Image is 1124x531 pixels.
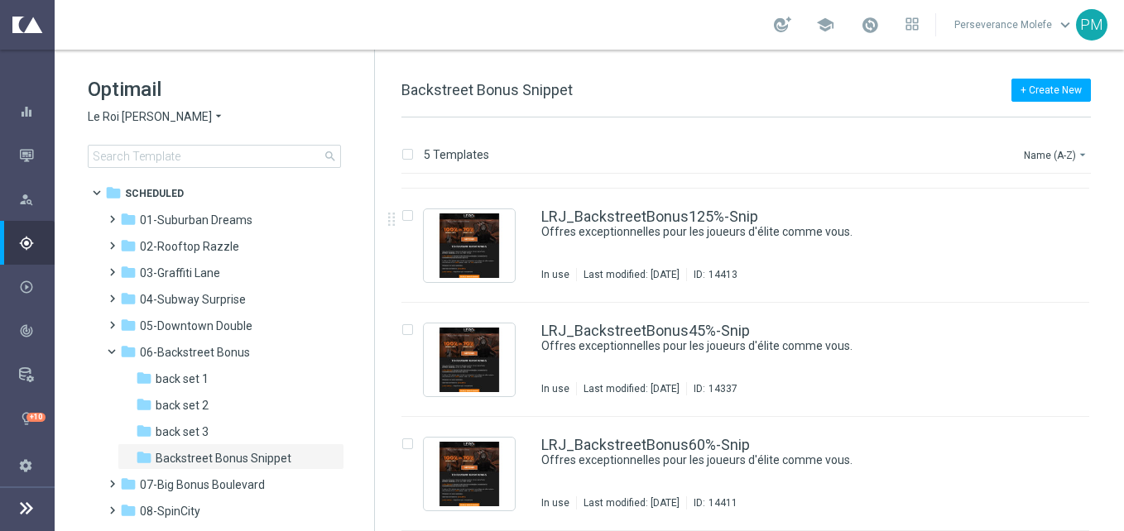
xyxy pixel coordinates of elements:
[140,504,200,519] span: 08-SpinCity
[120,343,137,360] i: folder
[120,290,137,307] i: folder
[19,280,54,294] div: Execute
[19,323,54,338] div: Analyze
[577,382,686,395] div: Last modified: [DATE]
[136,423,152,439] i: folder
[385,303,1121,417] div: Press SPACE to select this row.
[136,449,152,466] i: folder
[428,442,511,506] img: 14411.jpeg
[18,457,33,472] i: settings
[816,16,834,34] span: school
[709,496,737,509] div: 14411
[19,236,54,251] div: Plan
[156,451,291,466] span: Backstreet Bonus Snippet
[541,438,750,452] a: LRJ_BackstreetBonus60%-Snip
[541,224,1020,240] div: Offres exceptionnelles pour les joueurs d'élite comme vous.
[541,496,569,509] div: In use
[120,237,137,254] i: folder
[140,239,239,254] span: 02-Rooftop Razzle
[19,323,34,338] i: track_changes
[1076,148,1089,161] i: arrow_drop_down
[140,213,252,227] span: 01-Suburban Dreams
[541,452,982,468] a: Offres exceptionnelles pour les joueurs d'élite comme vous.
[140,292,246,307] span: 04-Subway Surprise
[19,411,34,426] i: lightbulb
[385,189,1121,303] div: Press SPACE to select this row.
[120,317,137,333] i: folder
[709,268,737,281] div: 14413
[140,477,265,492] span: 07-Big Bonus Boulevard
[686,382,737,395] div: ID:
[19,236,34,251] i: gps_fixed
[541,382,569,395] div: In use
[541,224,982,240] a: Offres exceptionnelles pour les joueurs d'élite comme vous.
[385,417,1121,531] div: Press SPACE to select this row.
[136,370,152,386] i: folder
[18,237,55,250] button: gps_fixed Plan
[88,109,212,125] span: Le Roi [PERSON_NAME]
[1056,16,1074,34] span: keyboard_arrow_down
[18,280,55,294] button: play_circle_outline Execute
[18,324,55,337] button: track_changes Analyze
[19,192,54,207] div: Explore
[19,133,54,177] div: Mission Control
[686,268,737,281] div: ID:
[1022,145,1091,165] button: Name (A-Z)arrow_drop_down
[156,371,209,386] span: back set 1
[686,496,737,509] div: ID:
[324,150,337,163] span: search
[18,149,55,162] button: Mission Control
[19,396,54,440] div: Optibot
[541,268,569,281] div: In use
[424,147,489,162] p: 5 Templates
[140,265,220,280] span: 03-Graffiti Lane
[577,496,686,509] div: Last modified: [DATE]
[156,398,209,413] span: back set 2
[577,268,686,281] div: Last modified: [DATE]
[541,452,1020,468] div: Offres exceptionnelles pour les joueurs d'élite comme vous.
[19,280,34,294] i: play_circle_outline
[212,109,225,125] i: arrow_drop_down
[88,76,341,103] h1: Optimail
[140,318,252,333] span: 05-Downtown Double
[19,192,34,207] i: person_search
[120,264,137,280] i: folder
[18,105,55,118] button: equalizer Dashboard
[541,338,1020,354] div: Offres exceptionnelles pour les joueurs d'élite comme vous.
[140,345,250,360] span: 06-Backstreet Bonus
[953,12,1076,37] a: Perseverance Molefekeyboard_arrow_down
[120,476,137,492] i: folder
[8,443,43,487] div: Settings
[1076,9,1107,41] div: PM
[18,193,55,206] button: person_search Explore
[26,413,46,422] div: +10
[88,109,225,125] button: Le Roi [PERSON_NAME] arrow_drop_down
[18,412,55,425] button: lightbulb Optibot +10
[1011,79,1091,102] button: + Create New
[428,213,511,278] img: 14413.jpeg
[401,81,573,98] span: Backstreet Bonus Snippet
[428,328,511,392] img: 14337.jpeg
[88,145,341,168] input: Search Template
[541,209,758,224] a: LRJ_BackstreetBonus125%-Snip
[120,502,137,519] i: folder
[120,211,137,227] i: folder
[105,184,122,201] i: folder
[541,323,750,338] a: LRJ_BackstreetBonus45%-Snip
[709,382,737,395] div: 14337
[18,368,55,381] button: Data Studio
[19,89,54,133] div: Dashboard
[156,424,209,439] span: back set 3
[125,186,184,201] span: Scheduled
[19,104,34,119] i: equalizer
[19,367,54,382] div: Data Studio
[136,396,152,413] i: folder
